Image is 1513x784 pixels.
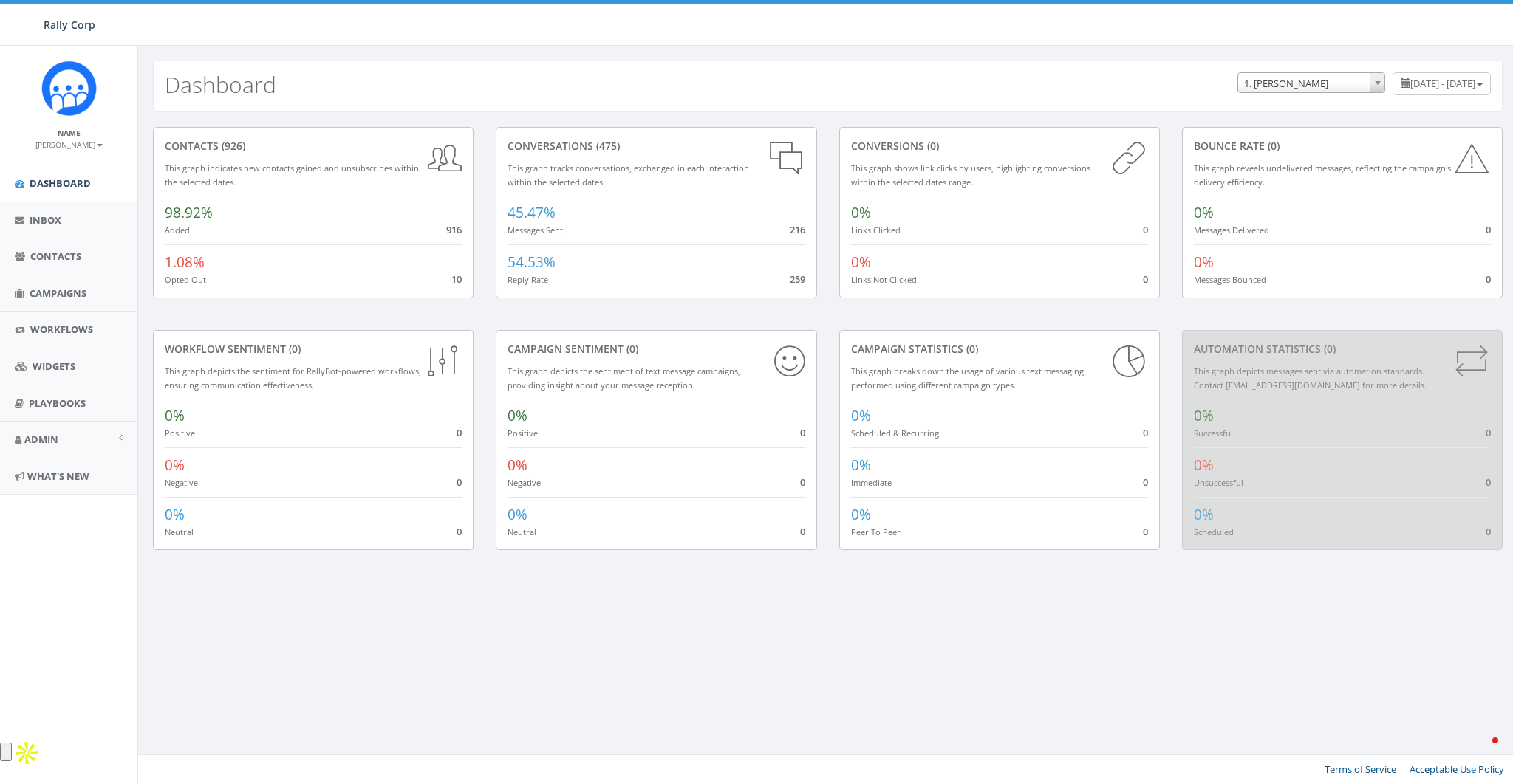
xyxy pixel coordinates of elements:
[508,427,538,439] small: Positive
[508,274,548,285] small: Reply Rate
[1194,203,1214,222] span: 0%
[30,286,86,300] span: Campaigns
[12,738,41,768] img: Apollo
[1194,406,1214,425] span: 0%
[1463,734,1498,769] iframe: Intercom live chat
[165,505,185,524] span: 0%
[30,250,81,263] span: Contacts
[41,61,97,116] img: Icon_1.png
[1143,223,1148,236] span: 0
[1194,342,1491,357] div: Automation Statistics
[924,139,939,153] span: (0)
[1194,526,1234,537] small: Scheduled
[165,224,190,235] small: Added
[851,139,1148,154] div: conversions
[508,477,541,488] small: Negative
[27,470,89,483] span: What's New
[165,252,205,272] span: 1.08%
[165,72,276,97] h2: Dashboard
[165,162,419,188] small: This graph indicates new contacts gained and unsubscribes within the selected dates.
[1486,525,1491,538] span: 0
[1238,73,1384,94] span: 1. James Martin
[30,213,61,227] span: Inbox
[457,426,462,439] span: 0
[851,505,871,524] span: 0%
[24,433,58,446] span: Admin
[1237,72,1385,93] span: 1. James Martin
[1194,505,1214,524] span: 0%
[165,365,421,391] small: This graph depicts the sentiment for RallyBot-powered workflows, ensuring communication effective...
[1194,455,1214,475] span: 0%
[1486,475,1491,489] span: 0
[30,176,91,190] span: Dashboard
[851,455,871,475] span: 0%
[851,406,871,425] span: 0%
[165,203,213,222] span: 98.92%
[508,224,563,235] small: Messages Sent
[508,406,527,425] span: 0%
[851,365,1084,391] small: This graph breaks down the usage of various text messaging performed using different campaign types.
[1143,475,1148,489] span: 0
[790,272,805,286] span: 259
[1410,77,1475,90] span: [DATE] - [DATE]
[508,505,527,524] span: 0%
[800,525,805,538] span: 0
[165,342,462,357] div: Workflow Sentiment
[1194,365,1427,391] small: This graph depicts messages sent via automation standards. Contact [EMAIL_ADDRESS][DOMAIN_NAME] f...
[219,139,245,153] span: (926)
[1143,426,1148,439] span: 0
[851,162,1090,188] small: This graph shows link clicks by users, highlighting conversions within the selected dates range.
[1321,342,1336,356] span: (0)
[508,365,740,391] small: This graph depicts the sentiment of text message campaigns, providing insight about your message ...
[508,139,805,154] div: conversations
[508,526,536,537] small: Neutral
[165,427,195,439] small: Positive
[508,342,805,357] div: Campaign Sentiment
[44,18,95,32] span: Rally Corp
[963,342,978,356] span: (0)
[851,203,871,222] span: 0%
[165,455,185,475] span: 0%
[508,162,749,188] small: This graph tracks conversations, exchanged in each interaction within the selected dates.
[165,139,462,154] div: contacts
[35,140,103,150] small: [PERSON_NAME]
[1265,139,1280,153] span: (0)
[1486,426,1491,439] span: 0
[457,525,462,538] span: 0
[1194,162,1451,188] small: This graph reveals undelivered messages, reflecting the campaign's delivery efficiency.
[790,223,805,236] span: 216
[851,427,939,439] small: Scheduled & Recurring
[1194,224,1269,235] small: Messages Delivered
[1325,763,1396,776] a: Terms of Service
[508,203,556,222] span: 45.47%
[1143,525,1148,538] span: 0
[1143,272,1148,286] span: 0
[1194,252,1214,272] span: 0%
[58,128,81,138] small: Name
[593,139,620,153] span: (475)
[165,526,194,537] small: Neutral
[851,224,901,235] small: Links Clicked
[1194,477,1243,488] small: Unsuccessful
[851,342,1148,357] div: Campaign Statistics
[851,477,892,488] small: Immediate
[29,396,86,410] span: Playbooks
[165,274,206,285] small: Opted Out
[1194,274,1266,285] small: Messages Bounced
[508,252,556,272] span: 54.53%
[1194,427,1233,439] small: Successful
[1194,139,1491,154] div: Bounce Rate
[1486,223,1491,236] span: 0
[35,137,103,151] a: [PERSON_NAME]
[800,426,805,439] span: 0
[451,272,462,286] span: 10
[1410,763,1504,776] a: Acceptable Use Policy
[457,475,462,489] span: 0
[851,526,901,537] small: Peer To Peer
[30,323,93,336] span: Workflows
[851,274,917,285] small: Links Not Clicked
[851,252,871,272] span: 0%
[165,406,185,425] span: 0%
[1486,272,1491,286] span: 0
[624,342,638,356] span: (0)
